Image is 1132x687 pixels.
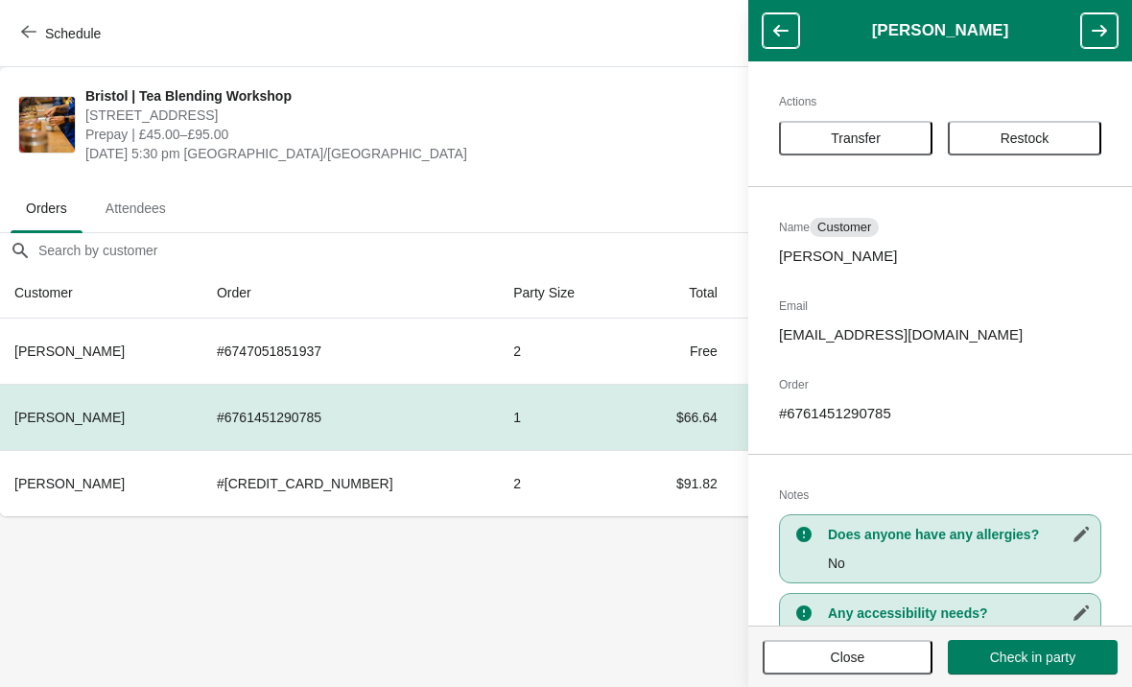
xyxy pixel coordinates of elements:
[779,218,1101,237] h2: Name
[779,296,1101,316] h2: Email
[37,233,1131,268] input: Search by customer
[498,450,629,516] td: 2
[828,525,1091,544] h3: Does anyone have any allergies?
[630,450,733,516] td: $91.82
[733,268,848,319] th: Status
[763,640,932,675] button: Close
[1001,130,1049,146] span: Restock
[779,325,1101,344] p: [EMAIL_ADDRESS][DOMAIN_NAME]
[201,268,498,319] th: Order
[201,319,498,384] td: # 6747051851937
[630,319,733,384] td: Free
[11,191,83,225] span: Orders
[948,121,1101,155] button: Restock
[831,130,881,146] span: Transfer
[779,486,1101,505] h2: Notes
[498,384,629,450] td: 1
[779,247,1101,266] p: [PERSON_NAME]
[14,410,125,425] span: [PERSON_NAME]
[779,121,932,155] button: Transfer
[14,476,125,491] span: [PERSON_NAME]
[10,16,116,51] button: Schedule
[779,375,1101,394] h2: Order
[85,86,769,106] span: Bristol | Tea Blending Workshop
[828,604,1091,623] h3: Any accessibility needs?
[948,640,1118,675] button: Check in party
[90,191,181,225] span: Attendees
[14,343,125,359] span: [PERSON_NAME]
[817,220,871,235] span: Customer
[779,404,1101,423] p: # 6761451290785
[498,268,629,319] th: Party Size
[498,319,629,384] td: 2
[85,106,769,125] span: [STREET_ADDRESS]
[85,125,769,144] span: Prepay | £45.00–£95.00
[630,384,733,450] td: $66.64
[45,26,101,41] span: Schedule
[799,21,1081,40] h1: [PERSON_NAME]
[630,268,733,319] th: Total
[85,144,769,163] span: [DATE] 5:30 pm [GEOGRAPHIC_DATA]/[GEOGRAPHIC_DATA]
[19,97,75,153] img: Bristol | Tea Blending Workshop
[201,384,498,450] td: # 6761451290785
[779,92,1101,111] h2: Actions
[828,554,1091,573] p: No
[201,450,498,516] td: # [CREDIT_CARD_NUMBER]
[990,650,1075,665] span: Check in party
[831,650,865,665] span: Close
